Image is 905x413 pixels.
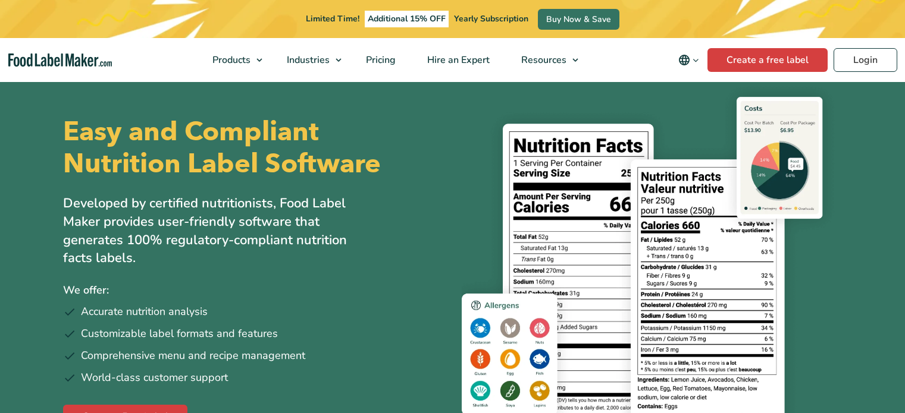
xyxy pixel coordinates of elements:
a: Hire an Expert [412,38,503,82]
p: We offer: [63,282,444,299]
span: Accurate nutrition analysis [81,304,208,320]
a: Industries [271,38,347,82]
p: Developed by certified nutritionists, Food Label Maker provides user-friendly software that gener... [63,194,372,267]
span: Customizable label formats and features [81,326,278,342]
span: Pricing [362,53,397,67]
span: Hire an Expert [424,53,491,67]
a: Food Label Maker homepage [8,53,112,67]
a: Buy Now & Save [538,9,619,30]
span: World-class customer support [81,370,228,386]
a: Resources [506,38,584,82]
span: Yearly Subscription [454,13,528,24]
button: Change language [670,48,707,72]
span: Comprehensive menu and recipe management [81,348,305,364]
h1: Easy and Compliant Nutrition Label Software [63,116,443,180]
span: Resources [518,53,568,67]
span: Industries [283,53,331,67]
a: Create a free label [707,48,828,72]
span: Limited Time! [306,13,359,24]
a: Login [834,48,897,72]
span: Products [209,53,252,67]
a: Products [197,38,268,82]
span: Additional 15% OFF [365,11,449,27]
a: Pricing [350,38,409,82]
